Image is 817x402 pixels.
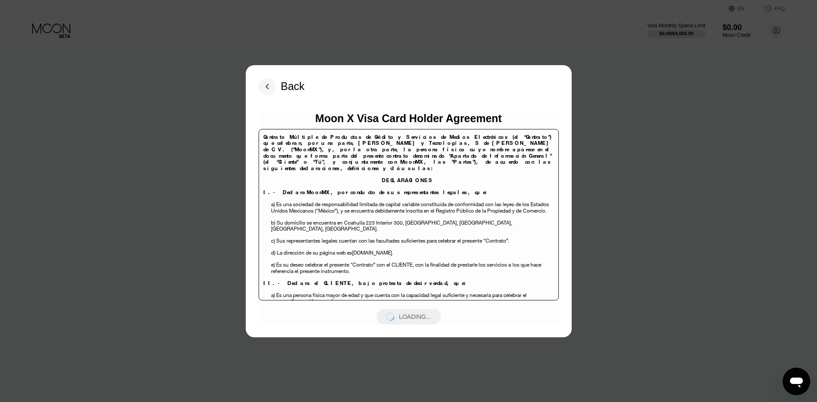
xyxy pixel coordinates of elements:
[271,291,527,305] span: a) Es una persona física mayor de edad y que cuenta con la capacidad legal suficiente y necesaria...
[331,189,489,196] span: , por conducto de sus representantes legales, que:
[263,279,468,287] span: II.- Declara el CLIENTE, bajo protesta de decir verdad, que:
[274,249,352,256] span: ) La dirección de su página web es
[382,177,434,184] span: DECLARACIONES
[259,78,305,95] div: Back
[281,80,305,93] div: Back
[307,189,331,196] span: MoonMX
[400,158,424,165] span: MoonMX
[271,249,274,256] span: d
[352,249,393,256] span: [DOMAIN_NAME].
[274,261,504,268] span: ) Es su deseo celebrar el presente “Contrato” con el CLIENTE, con la finalidad de prestarle los s...
[271,219,512,233] span: , [GEOGRAPHIC_DATA], [GEOGRAPHIC_DATA].
[271,237,274,244] span: c
[263,139,552,153] span: [PERSON_NAME] y Tecnologías, S de [PERSON_NAME] de C.V. (“MoonMX”),
[315,112,502,125] div: Moon X Visa Card Holder Agreement
[783,368,810,395] iframe: Button to launch messaging window
[263,158,552,172] span: , las “Partes”), de acuerdo con las siguientes declaraciones, definiciones y cláusulas:
[271,261,274,268] span: e
[271,201,549,214] span: a) Es una sociedad de responsabilidad limitada de capital variable constituida de conformidad con...
[344,219,511,226] span: Coahuila 223 Interior 300, [GEOGRAPHIC_DATA], [GEOGRAPHIC_DATA]
[271,219,343,226] span: b) Su domicilio se encuentra en
[263,133,552,147] span: Contrato Múltiple de Productos de Crédito y Servicios de Medios Electrónicos (el “Contrato”) que ...
[504,261,511,268] span: s a
[263,146,552,165] span: y, por la otra parte, la persona física cuyo nombre aparece en el documento que forma parte del p...
[274,237,509,244] span: ) Sus representantes legales cuentan con las facultades suficientes para celebrar el presente “Co...
[263,189,307,196] span: I.- Declara
[271,261,541,275] span: los que hace referencia el presente instrumento.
